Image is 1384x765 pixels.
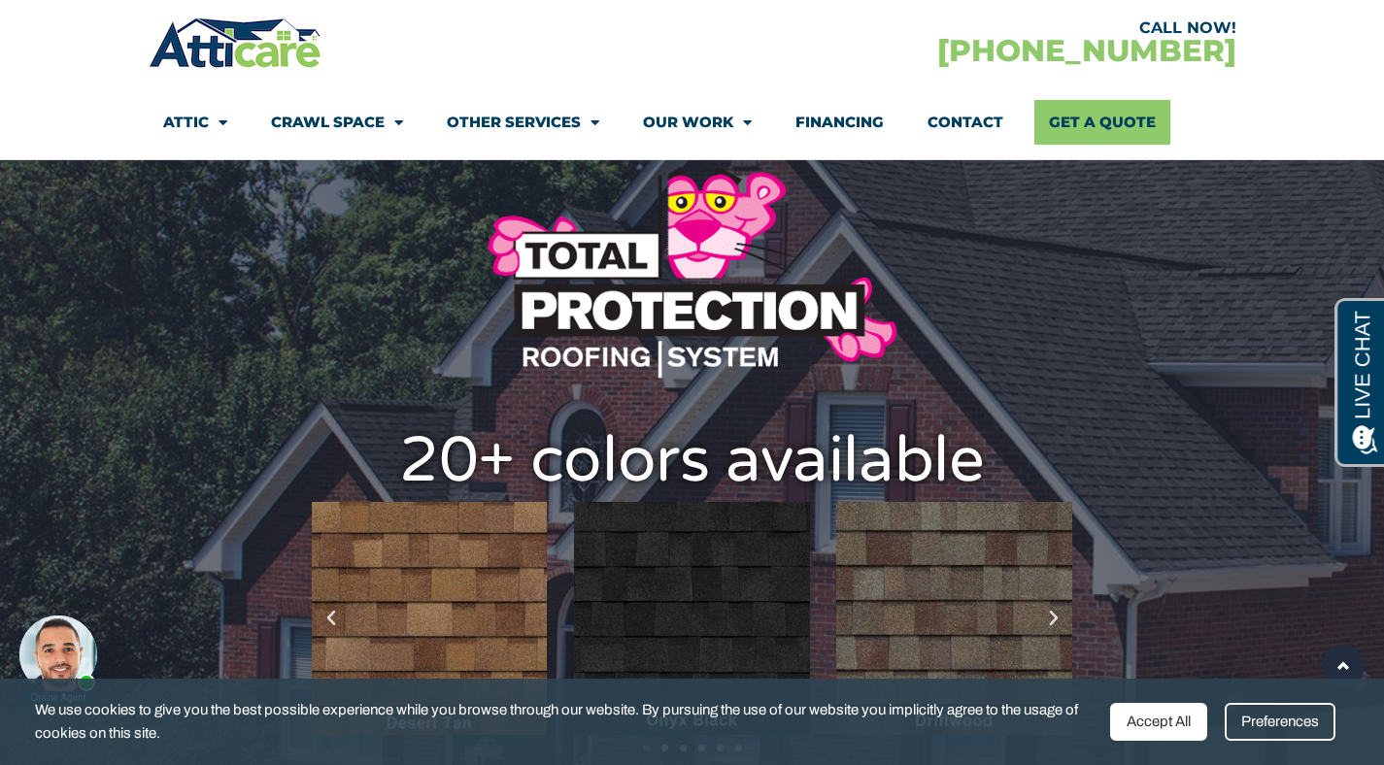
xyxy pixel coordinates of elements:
[643,100,752,145] a: Our Work
[312,429,1073,492] h2: 20+ colors available
[35,698,1096,746] span: We use cookies to give you the best possible experience while you browse through our website. By ...
[10,561,321,707] iframe: Chat Invitation
[1110,703,1207,741] div: Accept All
[692,20,1236,36] div: CALL NOW!
[311,502,547,735] div: 22
[1044,609,1063,628] div: Next slide
[485,166,900,381] img: Roofing Service Company San Francisco | Los Angeles CA | New Jersey
[312,502,1073,764] div: Slides
[163,100,1222,145] nav: Menu
[1034,100,1170,145] a: Get A Quote
[574,502,810,735] div: onyx-black
[321,609,341,628] div: Previous slide
[836,502,1072,735] div: 3 / 6
[447,100,599,145] a: Other Services
[574,502,810,735] div: 2 / 6
[795,100,884,145] a: Financing
[836,502,1072,735] div: driftwood
[311,502,547,735] div: 1 / 6
[163,100,227,145] a: Attic
[271,100,403,145] a: Crawl Space
[1225,703,1335,741] div: Preferences
[928,100,1003,145] a: Contact
[48,16,156,40] span: Opens a chat window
